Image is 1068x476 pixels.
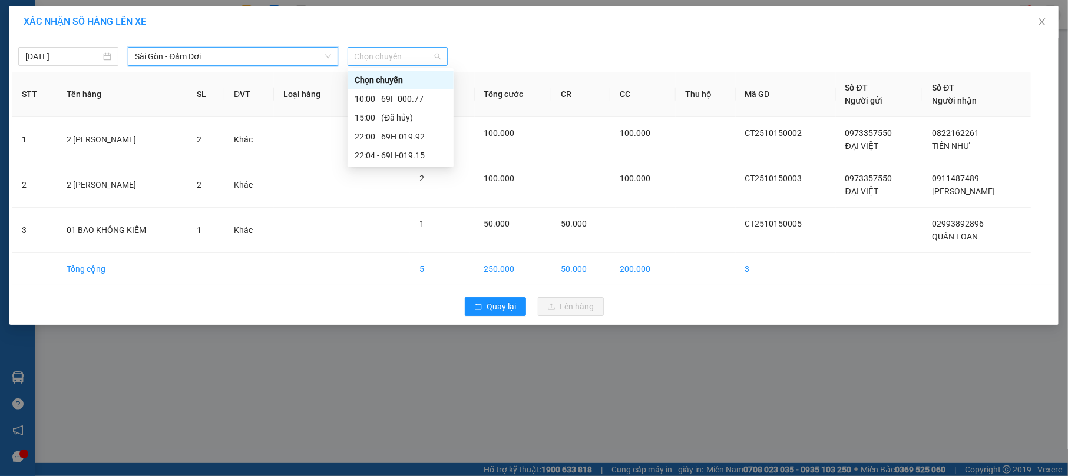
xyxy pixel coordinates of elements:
[68,8,167,22] b: [PERSON_NAME]
[12,208,57,253] td: 3
[68,28,77,38] span: environment
[224,208,274,253] td: Khác
[487,300,517,313] span: Quay lại
[197,135,201,144] span: 2
[845,128,892,138] span: 0973357550
[551,253,610,285] td: 50.000
[5,41,224,55] li: 02839.63.63.63
[355,130,447,143] div: 22:00 - 69H-019.92
[57,162,187,208] td: 2 [PERSON_NAME]
[419,219,424,228] span: 1
[845,96,883,105] span: Người gửi
[932,96,977,105] span: Người nhận
[355,111,447,124] div: 15:00 - (Đã hủy)
[745,219,802,228] span: CT2510150005
[1026,6,1059,39] button: Close
[932,232,978,241] span: QUÁN LOAN
[676,72,736,117] th: Thu hộ
[5,26,224,41] li: 85 [PERSON_NAME]
[932,219,984,228] span: 02993892896
[620,128,650,138] span: 100.000
[538,297,604,316] button: uploadLên hàng
[12,72,57,117] th: STT
[135,48,330,65] span: Sài Gòn - Đầm Dơi
[475,253,552,285] td: 250.000
[12,117,57,162] td: 1
[932,141,970,151] span: TIẾN NHƯ
[736,72,836,117] th: Mã GD
[932,83,954,92] span: Số ĐT
[355,74,447,86] div: Chọn chuyến
[224,162,274,208] td: Khác
[1037,17,1047,26] span: close
[274,72,348,117] th: Loại hàng
[419,174,424,183] span: 2
[24,16,146,27] span: XÁC NHẬN SỐ HÀNG LÊN XE
[197,225,201,235] span: 1
[224,117,274,162] td: Khác
[745,128,802,138] span: CT2510150002
[224,72,274,117] th: ĐVT
[197,180,201,189] span: 2
[474,302,482,312] span: rollback
[57,117,187,162] td: 2 [PERSON_NAME]
[465,297,526,316] button: rollbackQuay lại
[484,219,510,228] span: 50.000
[325,53,332,60] span: down
[5,74,131,93] b: GỬI : VP Cần Thơ
[410,253,474,285] td: 5
[348,71,454,89] div: Chọn chuyến
[845,141,878,151] span: ĐẠI VIỆT
[932,187,995,196] span: [PERSON_NAME]
[484,128,515,138] span: 100.000
[484,174,515,183] span: 100.000
[845,83,868,92] span: Số ĐT
[845,187,878,196] span: ĐẠI VIỆT
[355,92,447,105] div: 10:00 - 69F-000.77
[475,72,552,117] th: Tổng cước
[57,72,187,117] th: Tên hàng
[620,174,650,183] span: 100.000
[561,219,587,228] span: 50.000
[932,128,979,138] span: 0822162261
[932,174,979,183] span: 0911487489
[355,149,447,162] div: 22:04 - 69H-019.15
[12,162,57,208] td: 2
[845,174,892,183] span: 0973357550
[187,72,224,117] th: SL
[355,48,441,65] span: Chọn chuyến
[610,253,676,285] td: 200.000
[551,72,610,117] th: CR
[25,50,101,63] input: 15/10/2025
[57,208,187,253] td: 01 BAO KHÔNG KIỂM
[68,43,77,52] span: phone
[745,174,802,183] span: CT2510150003
[610,72,676,117] th: CC
[736,253,836,285] td: 3
[57,253,187,285] td: Tổng cộng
